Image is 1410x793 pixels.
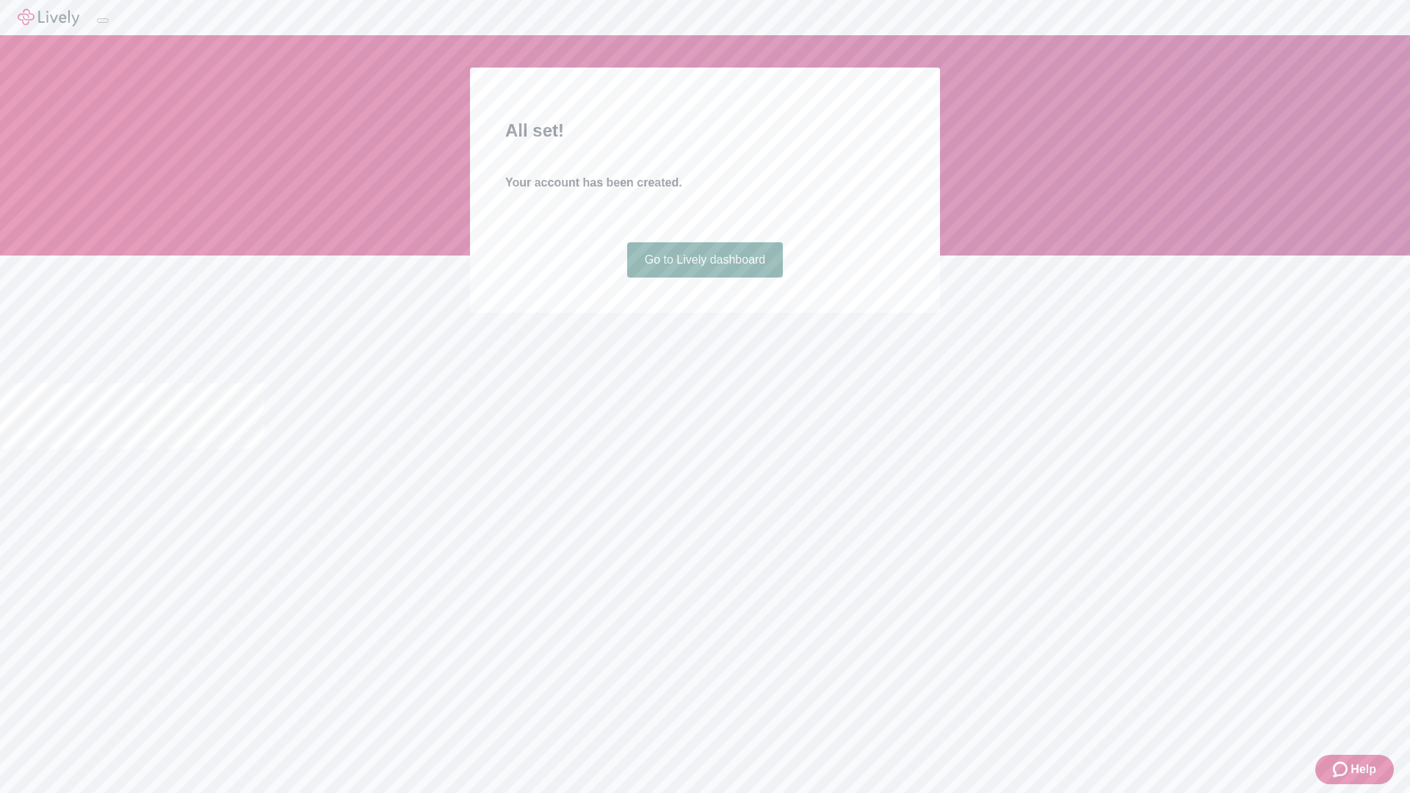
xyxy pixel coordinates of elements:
[97,18,109,23] button: Log out
[505,174,905,192] h4: Your account has been created.
[1315,755,1394,784] button: Zendesk support iconHelp
[1351,761,1376,778] span: Help
[627,242,784,278] a: Go to Lively dashboard
[505,117,905,144] h2: All set!
[1333,761,1351,778] svg: Zendesk support icon
[18,9,79,26] img: Lively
